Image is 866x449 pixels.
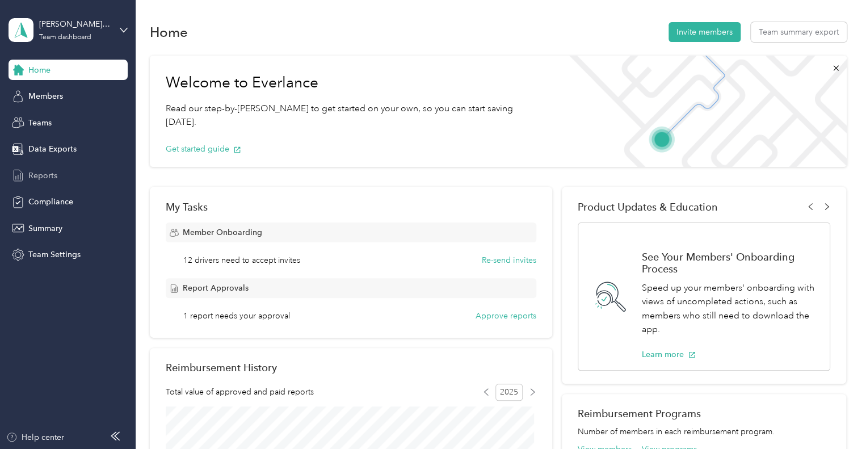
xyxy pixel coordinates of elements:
[578,201,718,213] span: Product Updates & Education
[558,56,846,167] img: Welcome to everlance
[28,64,51,76] span: Home
[150,26,188,38] h1: Home
[669,22,741,42] button: Invite members
[183,310,290,322] span: 1 report needs your approval
[166,102,543,129] p: Read our step-by-[PERSON_NAME] to get started on your own, so you can start saving [DATE].
[166,201,536,213] div: My Tasks
[802,385,866,449] iframe: Everlance-gr Chat Button Frame
[28,143,77,155] span: Data Exports
[642,281,818,337] p: Speed up your members' onboarding with views of uncompleted actions, such as members who still ne...
[495,384,523,401] span: 2025
[578,426,830,438] p: Number of members in each reimbursement program.
[39,18,110,30] div: [PERSON_NAME]'s Team
[28,117,52,129] span: Teams
[166,143,241,155] button: Get started guide
[183,226,262,238] span: Member Onboarding
[28,249,81,261] span: Team Settings
[751,22,847,42] button: Team summary export
[642,251,818,275] h1: See Your Members' Onboarding Process
[166,386,314,398] span: Total value of approved and paid reports
[6,431,64,443] button: Help center
[578,408,830,419] h2: Reimbursement Programs
[28,170,57,182] span: Reports
[183,282,249,294] span: Report Approvals
[183,254,300,266] span: 12 drivers need to accept invites
[476,310,536,322] button: Approve reports
[39,34,91,41] div: Team dashboard
[166,362,277,374] h2: Reimbursement History
[28,223,62,234] span: Summary
[166,74,543,92] h1: Welcome to Everlance
[482,254,536,266] button: Re-send invites
[28,196,73,208] span: Compliance
[642,349,696,360] button: Learn more
[28,90,63,102] span: Members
